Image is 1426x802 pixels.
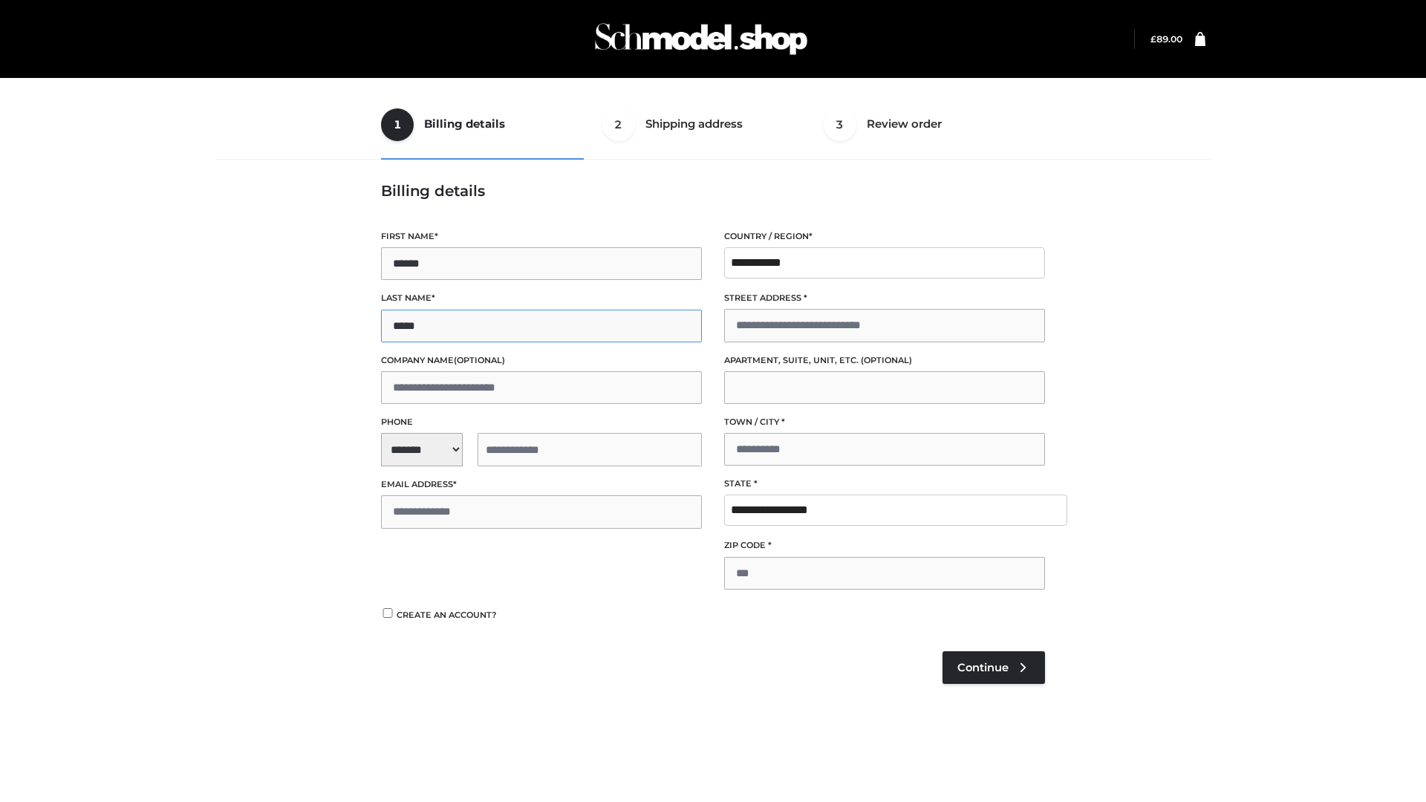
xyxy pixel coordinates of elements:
span: (optional) [454,355,505,365]
label: Street address [724,291,1045,305]
label: Phone [381,415,702,429]
input: Create an account? [381,608,394,618]
label: Town / City [724,415,1045,429]
label: Apartment, suite, unit, etc. [724,353,1045,368]
span: Continue [957,661,1009,674]
span: Create an account? [397,610,497,620]
a: Continue [942,651,1045,684]
span: £ [1150,33,1156,45]
label: Email address [381,477,702,492]
span: (optional) [861,355,912,365]
h3: Billing details [381,182,1045,200]
a: £89.00 [1150,33,1182,45]
label: State [724,477,1045,491]
label: First name [381,229,702,244]
label: ZIP Code [724,538,1045,552]
label: Last name [381,291,702,305]
bdi: 89.00 [1150,33,1182,45]
img: Schmodel Admin 964 [590,10,813,68]
label: Country / Region [724,229,1045,244]
label: Company name [381,353,702,368]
